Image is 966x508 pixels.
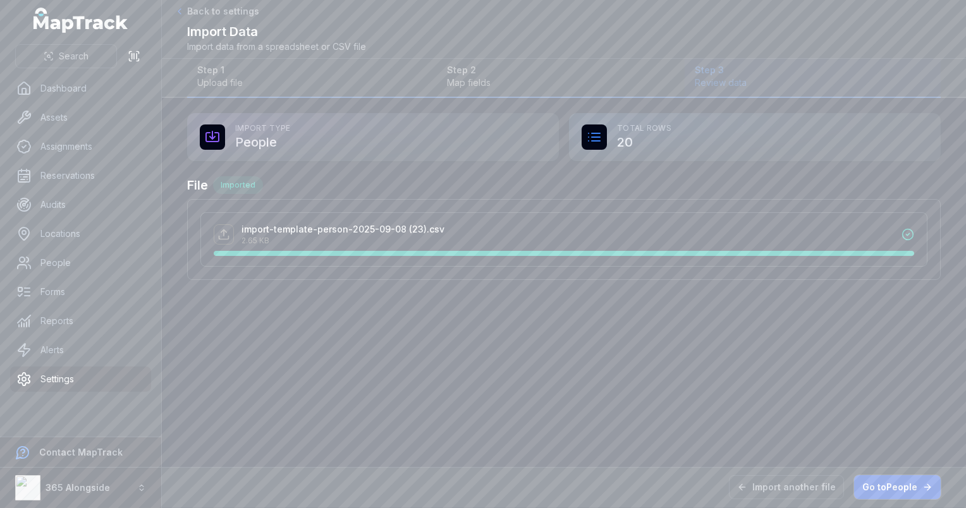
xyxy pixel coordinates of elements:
[10,105,151,130] a: Assets
[59,50,89,63] span: Search
[39,447,123,457] strong: Contact MapTrack
[729,475,844,499] button: Import another file
[46,482,110,493] strong: 365 Alongside
[34,8,128,33] a: MapTrack
[241,223,444,236] p: import-template-person-2025-09-08 (23).csv
[10,308,151,334] a: Reports
[174,5,259,18] a: Back to settings
[15,44,117,68] button: Search
[10,134,151,159] a: Assignments
[10,250,151,275] a: People
[187,5,259,18] span: Back to settings
[10,76,151,101] a: Dashboard
[187,23,366,40] h2: Import Data
[10,221,151,246] a: Locations
[187,176,941,194] h2: File
[10,279,151,305] a: Forms
[213,176,263,194] div: Imported
[854,475,941,499] a: Go toPeople
[10,192,151,217] a: Audits
[241,236,444,246] p: 2.65 KB
[10,337,151,363] a: Alerts
[10,163,151,188] a: Reservations
[187,40,366,53] span: Import data from a spreadsheet or CSV file
[10,366,151,392] a: Settings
